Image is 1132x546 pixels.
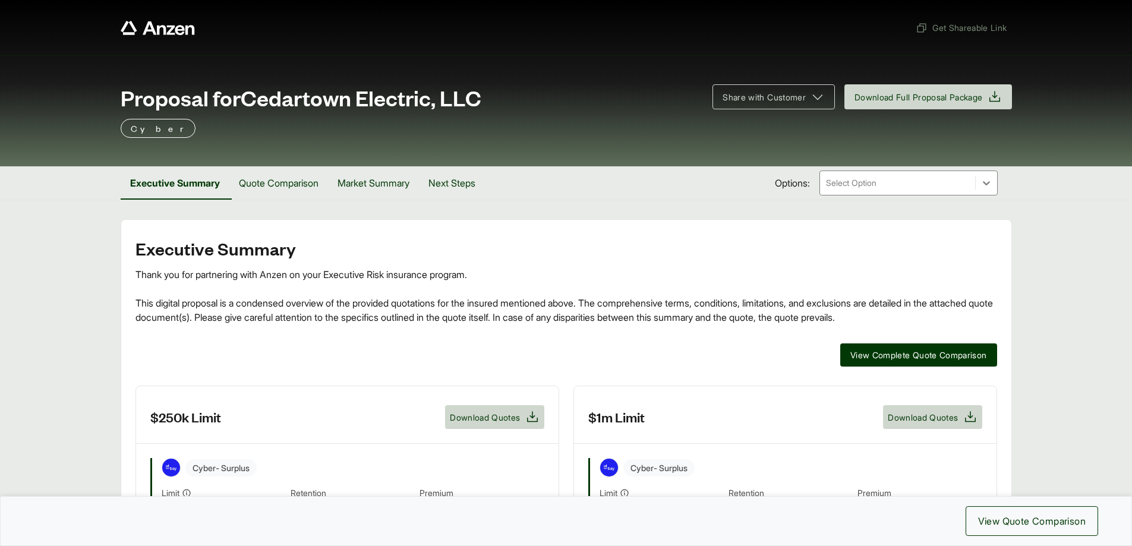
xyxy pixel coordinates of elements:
[723,91,806,103] span: Share with Customer
[131,121,185,135] p: Cyber
[775,176,810,190] span: Options:
[911,17,1011,39] button: Get Shareable Link
[420,487,544,500] span: Premium
[966,506,1098,536] button: View Quote Comparison
[854,91,983,103] span: Download Full Proposal Package
[121,21,195,35] a: Anzen website
[850,349,987,361] span: View Complete Quote Comparison
[328,166,419,200] button: Market Summary
[135,267,997,324] div: Thank you for partnering with Anzen on your Executive Risk insurance program. This digital propos...
[121,166,229,200] button: Executive Summary
[600,487,617,499] span: Limit
[883,405,982,429] button: Download Quotes
[600,459,618,476] img: At-Bay
[185,459,257,476] span: Cyber - Surplus
[888,411,958,424] span: Download Quotes
[978,514,1086,528] span: View Quote Comparison
[623,459,695,476] span: Cyber - Surplus
[844,84,1012,109] button: Download Full Proposal Package
[857,487,982,500] span: Premium
[162,459,180,476] img: At-Bay
[916,21,1007,34] span: Get Shareable Link
[419,166,485,200] button: Next Steps
[729,487,853,500] span: Retention
[150,408,221,426] h3: $250k Limit
[162,487,179,499] span: Limit
[840,343,997,367] button: View Complete Quote Comparison
[135,239,997,258] h2: Executive Summary
[291,487,415,500] span: Retention
[229,166,328,200] button: Quote Comparison
[588,408,645,426] h3: $1m Limit
[121,86,481,109] span: Proposal for Cedartown Electric, LLC
[445,405,544,429] button: Download Quotes
[450,411,520,424] span: Download Quotes
[712,84,835,109] button: Share with Customer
